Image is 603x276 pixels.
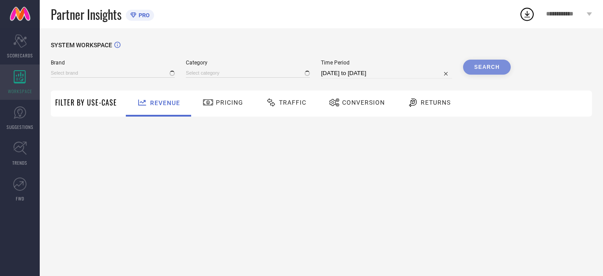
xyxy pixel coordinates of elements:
input: Select category [186,68,310,78]
span: PRO [136,12,150,19]
span: Partner Insights [51,5,121,23]
span: Traffic [279,99,306,106]
input: Select brand [51,68,175,78]
input: Select time period [321,68,452,79]
span: TRENDS [12,159,27,166]
span: FWD [16,195,24,202]
span: Conversion [342,99,385,106]
div: Open download list [519,6,535,22]
span: Returns [421,99,451,106]
span: WORKSPACE [8,88,32,95]
span: Brand [51,60,175,66]
span: Filter By Use-Case [55,97,117,108]
span: SYSTEM WORKSPACE [51,42,112,49]
span: Revenue [150,99,180,106]
span: SCORECARDS [7,52,33,59]
span: SUGGESTIONS [7,124,34,130]
span: Category [186,60,310,66]
span: Time Period [321,60,452,66]
span: Pricing [216,99,243,106]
